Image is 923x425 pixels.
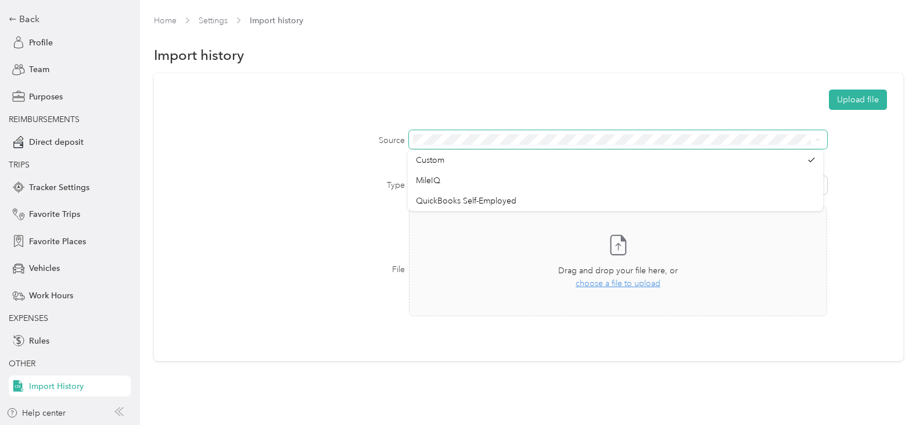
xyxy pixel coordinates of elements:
span: Profile [29,37,53,49]
span: Favorite Trips [29,208,80,220]
div: Back [9,12,125,26]
button: Upload file [829,90,887,110]
a: Home [154,16,177,26]
span: MileIQ [416,176,440,185]
iframe: Everlance-gr Chat Button Frame [858,360,923,425]
span: TRIPS [9,160,30,170]
h1: Import history [154,49,244,61]
span: Custom [416,155,444,165]
label: Source [170,134,405,147]
span: Drag and drop your file here, or [558,266,678,276]
span: choose a file to upload [576,278,660,288]
span: Team [29,63,49,76]
span: Rules [29,335,49,347]
span: Tracker Settings [29,181,89,194]
label: Type [170,179,405,191]
span: Import History [29,380,84,392]
span: Work Hours [29,290,73,302]
span: REIMBURSEMENTS [9,115,80,124]
span: Import history [250,15,303,27]
button: Help center [6,407,66,419]
span: Drag and drop your file here, orchoose a file to upload [410,207,827,316]
label: File [170,263,405,276]
span: QuickBooks Self-Employed [416,196,516,206]
span: Purposes [29,91,63,103]
a: Settings [199,16,228,26]
span: EXPENSES [9,313,48,323]
span: Favorite Places [29,235,86,248]
span: OTHER [9,359,35,369]
span: Direct deposit [29,136,84,148]
span: Vehicles [29,262,60,274]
